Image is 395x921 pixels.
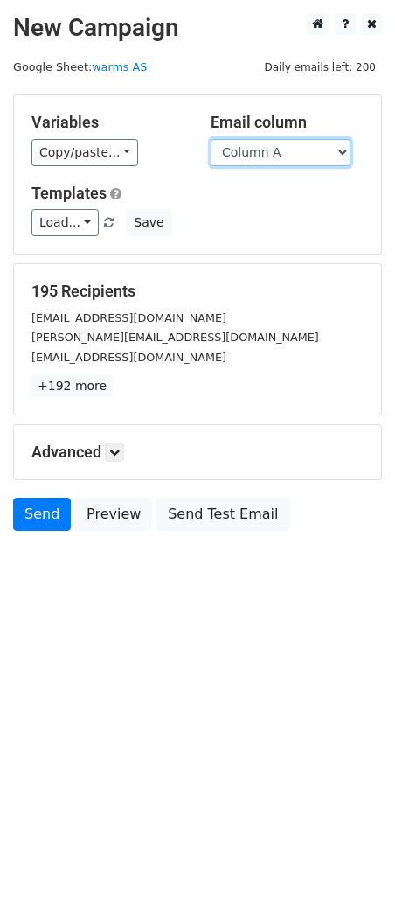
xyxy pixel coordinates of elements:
[156,498,289,531] a: Send Test Email
[126,209,171,236] button: Save
[31,139,138,166] a: Copy/paste...
[92,60,147,73] a: warms AS
[13,60,147,73] small: Google Sheet:
[13,498,71,531] a: Send
[75,498,152,531] a: Preview
[31,113,184,132] h5: Variables
[31,282,364,301] h5: 195 Recipients
[31,311,226,324] small: [EMAIL_ADDRESS][DOMAIN_NAME]
[31,184,107,202] a: Templates
[31,209,99,236] a: Load...
[258,60,382,73] a: Daily emails left: 200
[31,375,113,397] a: +192 more
[31,331,319,344] small: [PERSON_NAME][EMAIL_ADDRESS][DOMAIN_NAME]
[211,113,364,132] h5: Email column
[258,58,382,77] span: Daily emails left: 200
[13,13,382,43] h2: New Campaign
[308,837,395,921] iframe: Chat Widget
[31,351,226,364] small: [EMAIL_ADDRESS][DOMAIN_NAME]
[31,443,364,462] h5: Advanced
